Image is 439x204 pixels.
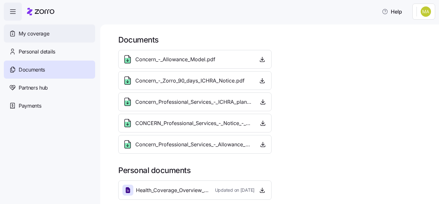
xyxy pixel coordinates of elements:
[4,24,95,43] a: My coverage
[135,55,215,63] span: Concern_-_Allowance_Model.pdf
[136,186,210,194] span: Health_Coverage_Overview_from_LIG-_MA.pdf
[421,6,431,17] img: 47f65725d1b1edb5ab205e481366280d
[4,43,95,61] a: Personal details
[135,119,253,127] span: CONCERN_Professional_Services_-_Notice_-_2025.pdf
[118,35,430,45] h1: Documents
[19,30,49,38] span: My coverage
[19,102,41,110] span: Payments
[19,48,55,56] span: Personal details
[135,77,245,85] span: Concern_-_Zorro_90_days_ICHRA_Notice.pdf
[4,97,95,115] a: Payments
[4,61,95,79] a: Documents
[382,8,402,15] span: Help
[135,141,253,149] span: Concern_Professional_Services_-_Allowance_Model_-_2025.pdf
[19,84,48,92] span: Partners hub
[377,5,407,18] button: Help
[135,98,253,106] span: Concern_Professional_Services_-_ICHRA_plan_docs_2024.pdf
[19,66,45,74] span: Documents
[4,79,95,97] a: Partners hub
[215,187,255,193] span: Updated on [DATE]
[118,165,430,175] h1: Personal documents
